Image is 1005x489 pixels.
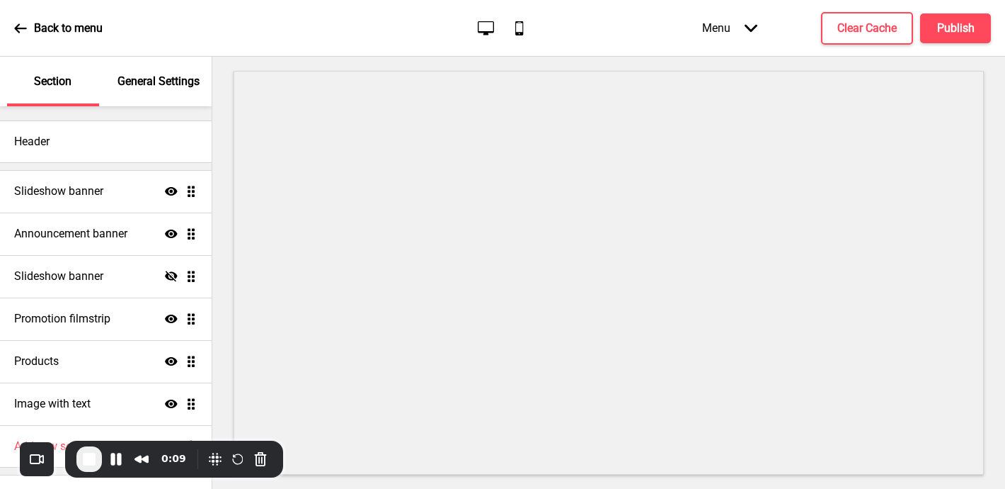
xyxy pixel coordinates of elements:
h4: Publish [937,21,975,36]
h4: Image with text [14,396,91,412]
h4: Promotion filmstrip [14,311,110,327]
p: Back to menu [34,21,103,36]
button: Clear Cache [821,12,913,45]
p: Section [34,74,71,89]
h4: Slideshow banner [14,269,103,284]
p: General Settings [117,74,200,89]
div: Menu [688,7,771,49]
h4: Products [14,354,59,369]
h4: Add new section [14,439,96,454]
h4: Announcement banner [14,226,127,242]
h4: Slideshow banner [14,184,103,199]
a: Back to menu [14,9,103,47]
h4: Header [14,134,50,150]
button: Publish [920,13,991,43]
h4: Clear Cache [837,21,897,36]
